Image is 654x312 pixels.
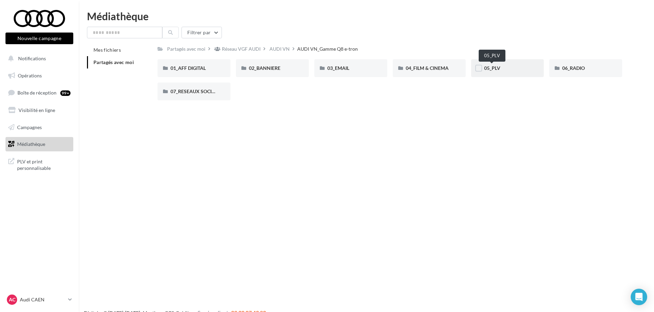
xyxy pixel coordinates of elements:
span: 04_FILM & CINEMA [406,65,449,71]
span: Opérations [18,73,42,78]
span: Boîte de réception [17,90,56,96]
button: Nouvelle campagne [5,33,73,44]
span: 03_EMAIL [327,65,349,71]
a: Campagnes [4,120,75,135]
span: Médiathèque [17,141,45,147]
span: PLV et print personnalisable [17,157,71,172]
span: 05_PLV [484,65,500,71]
a: Boîte de réception99+ [4,85,75,100]
button: Filtrer par [181,27,222,38]
div: Partagés avec moi [167,46,205,52]
span: Mes fichiers [93,47,121,53]
a: Visibilité en ligne [4,103,75,117]
span: Notifications [18,55,46,61]
span: 06_RADIO [562,65,585,71]
div: AUDI VN_Gamme Q8 e-tron [297,46,358,52]
a: Opérations [4,68,75,83]
span: AC [9,296,15,303]
span: Campagnes [17,124,42,130]
span: Visibilité en ligne [18,107,55,113]
p: Audi CAEN [20,296,65,303]
a: PLV et print personnalisable [4,154,75,174]
span: 02_BANNIERE [249,65,280,71]
button: Notifications [4,51,72,66]
div: AUDI VN [269,46,290,52]
div: 99+ [60,90,71,96]
div: Open Intercom Messenger [631,289,647,305]
div: Médiathèque [87,11,646,21]
span: 07_RESEAUX SOCIAUX [171,88,222,94]
span: Partagés avec moi [93,59,134,65]
a: AC Audi CAEN [5,293,73,306]
span: 01_AFF DIGITAL [171,65,206,71]
div: 05_PLV [479,50,505,62]
a: Médiathèque [4,137,75,151]
div: Réseau VGF AUDI [222,46,261,52]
